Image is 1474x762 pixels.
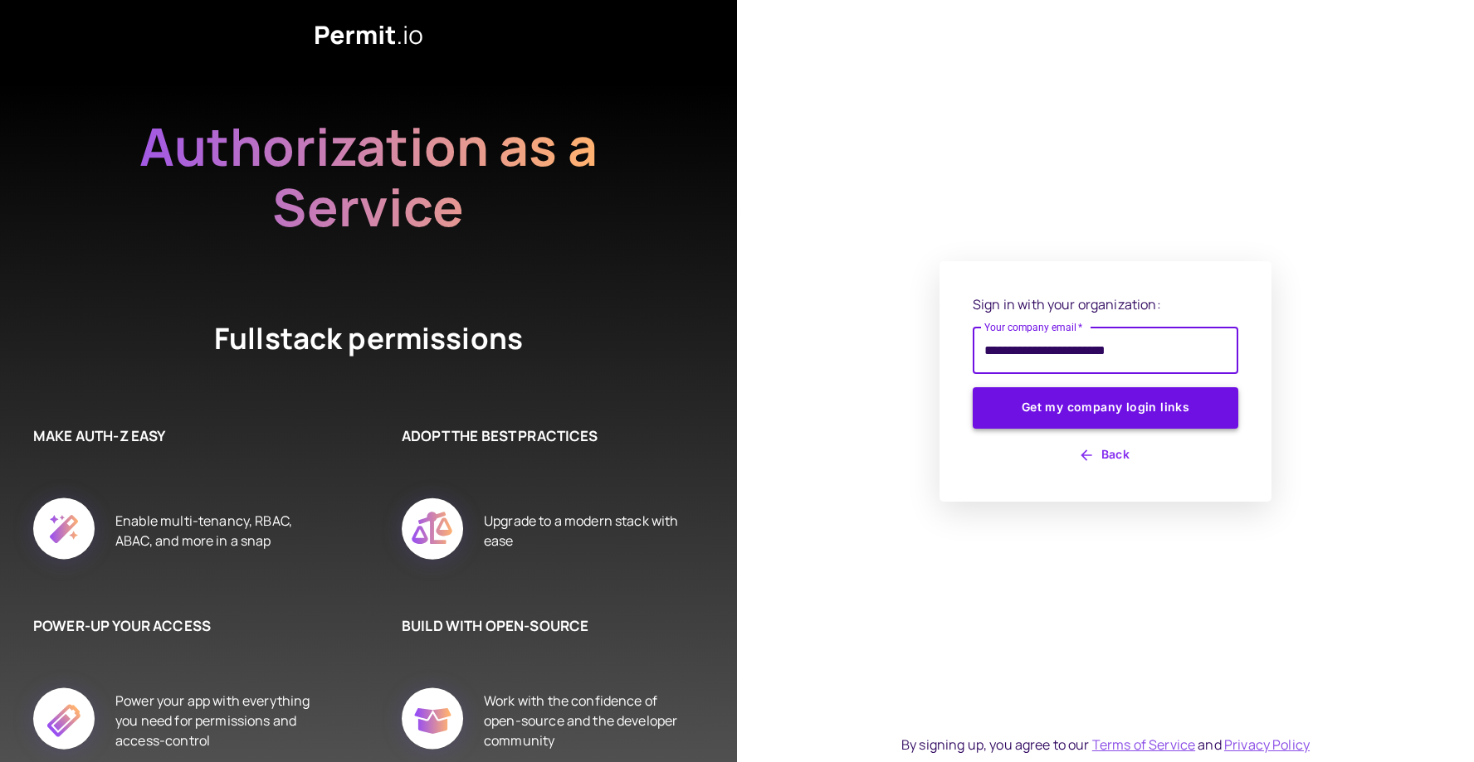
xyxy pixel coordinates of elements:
[115,479,319,582] div: Enable multi-tenancy, RBAC, ABAC, and more in a snap
[86,116,651,237] h2: Authorization as a Service
[402,615,687,637] h6: BUILD WITH OPEN-SOURCE
[973,387,1238,429] button: Get my company login links
[153,318,584,359] h4: Fullstack permissions
[973,442,1238,468] button: Back
[901,735,1310,755] div: By signing up, you agree to our and
[1224,735,1310,754] a: Privacy Policy
[33,425,319,447] h6: MAKE AUTH-Z EASY
[402,425,687,447] h6: ADOPT THE BEST PRACTICES
[973,294,1238,314] p: Sign in with your organization:
[33,615,319,637] h6: POWER-UP YOUR ACCESS
[984,320,1083,334] label: Your company email
[484,479,687,582] div: Upgrade to a modern stack with ease
[1092,735,1195,754] a: Terms of Service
